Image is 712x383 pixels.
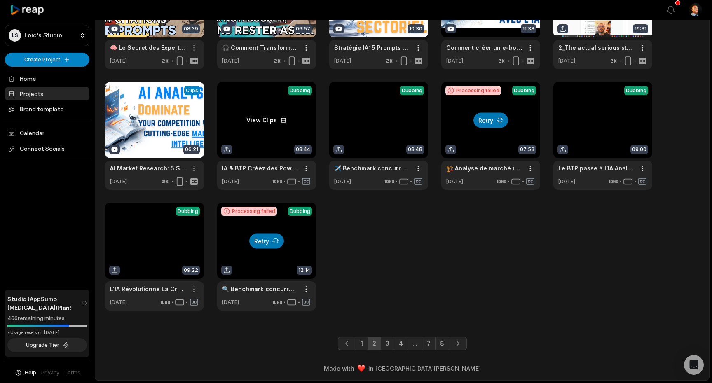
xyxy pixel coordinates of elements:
[222,43,298,52] a: 🎧 Comment Transformer NotebookLM en Podcast Contrôlé et Efficace
[7,314,87,322] div: 466 remaining minutes
[5,102,89,116] a: Brand template
[449,337,467,350] a: Next page
[25,369,36,376] span: Help
[358,365,365,372] img: heart emoji
[381,337,394,350] a: Page 3
[408,337,422,350] a: Jump forward
[334,164,410,173] a: ✈️ Benchmark concurrentiel avec l’IA Comment comparer vos offres face à la concurrence notebookLM
[5,87,89,100] a: Projects
[41,369,59,376] a: Privacy
[338,337,467,350] ul: Pagination
[558,164,634,173] a: Le BTP passe à l’IA Analysez vos Tableurs sans Effort avec ChatGPT
[473,112,508,128] button: Retry
[222,285,298,293] div: 🔍 Benchmark concurrentiel avec l’IA La méthode que personne n’utilise (encore)
[5,53,89,67] button: Create Project
[5,72,89,85] a: Home
[5,141,89,156] span: Connect Socials
[7,294,82,312] span: Studio (AppSumo [MEDICAL_DATA]) Plan!
[64,369,80,376] a: Terms
[5,126,89,140] a: Calendar
[110,285,186,293] a: L'IA Révolutionne La Création D'Images De Haute Qualité
[446,164,522,173] div: 🏗️ Analyse de marché immobilier L’outil IA que les pros du BTP doivent connaître
[356,337,368,350] a: Page 1
[338,337,356,350] a: Previous page
[334,43,410,52] a: Stratégie IA: 5 Prompts Dynamiques pour une Étude de [PERSON_NAME]
[684,355,704,375] div: Open Intercom Messenger
[110,164,186,173] a: AI Market Research: 5 Strategic Prompts to Boost Your Business Growth and Unlock Key Opportunities
[7,338,87,352] button: Upgrade Tier
[368,337,381,350] a: Page 2 is your current page
[7,329,87,336] div: *Usage resets on [DATE]
[110,43,186,52] a: 🧠 Le Secret des Experts : Organisation Optimale pour NotebookLM
[558,43,634,52] a: 2_The actual serious stuff
[24,32,62,39] p: Loic's Studio
[394,337,408,350] a: Page 4
[446,43,522,52] a: Comment créer un e-book professionnel avec l’IA (Notebook LM + Manus)
[249,233,284,248] button: Retry
[435,337,449,350] a: Page 8
[103,364,702,373] div: Made with in [GEOGRAPHIC_DATA][PERSON_NAME]
[14,369,36,376] button: Help
[222,164,298,173] a: IA & BTP Créez des PowerPoints Pro et Répondez aux Appels d’Offres en un Temps Record !
[422,337,436,350] a: Page 7
[9,29,21,42] div: LS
